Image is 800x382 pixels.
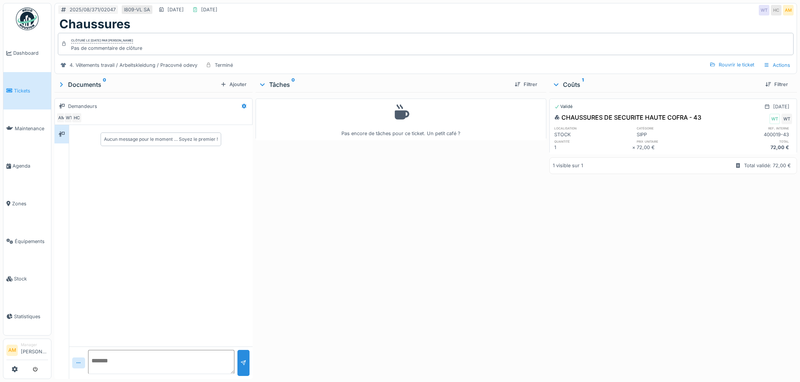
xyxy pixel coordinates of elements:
[637,126,714,131] h6: catégorie
[554,103,573,110] div: Validé
[260,102,542,137] div: Pas encore de tâches pour ce ticket. Un petit café ?
[637,139,714,144] h6: prix unitaire
[3,185,51,223] a: Zones
[15,125,48,132] span: Maintenance
[3,34,51,72] a: Dashboard
[167,6,184,13] div: [DATE]
[124,6,150,13] div: I809-VL SA
[12,162,48,169] span: Agenda
[554,113,701,122] div: CHAUSSURES DE SECURITE HAUTE COFRA - 43
[762,79,791,89] div: Filtrer
[582,80,584,89] sup: 1
[6,345,18,356] li: AM
[781,114,792,124] div: WT
[715,126,792,131] h6: ref. interne
[259,80,509,89] div: Tâches
[773,103,789,110] div: [DATE]
[554,144,632,151] div: 1
[13,49,48,57] span: Dashboard
[554,126,632,131] h6: localisation
[552,80,759,89] div: Coûts
[769,114,780,124] div: WT
[59,17,130,31] h1: Chaussures
[71,112,82,123] div: HC
[759,5,769,15] div: WT
[70,62,197,69] div: 4. Vêtements travail / Arbeitskleidung / Pracovné odevy
[291,80,295,89] sup: 0
[637,144,714,151] div: 72,00 €
[554,139,632,144] h6: quantité
[771,5,781,15] div: HC
[3,147,51,185] a: Agenda
[637,131,714,138] div: SIPP
[3,298,51,336] a: Statistiques
[68,103,97,110] div: Demandeurs
[14,313,48,320] span: Statistiques
[217,79,250,89] div: Ajouter
[64,112,74,123] div: WT
[744,162,791,169] div: Total validé: 72,00 €
[3,222,51,260] a: Équipements
[71,45,142,52] div: Pas de commentaire de clôture
[715,139,792,144] h6: total
[3,260,51,298] a: Stock
[715,131,792,138] div: 400019-43
[215,62,233,69] div: Terminé
[12,200,48,207] span: Zones
[103,80,106,89] sup: 0
[71,38,133,43] div: Clôturé le [DATE] par [PERSON_NAME]
[715,144,792,151] div: 72,00 €
[707,60,757,70] div: Rouvrir le ticket
[104,136,218,143] div: Aucun message pour le moment … Soyez le premier !
[3,72,51,110] a: Tickets
[201,6,217,13] div: [DATE]
[3,109,51,147] a: Maintenance
[783,5,794,15] div: AM
[56,112,67,123] div: AM
[14,87,48,94] span: Tickets
[632,144,637,151] div: ×
[6,342,48,360] a: AM Manager[PERSON_NAME]
[15,238,48,245] span: Équipements
[70,6,116,13] div: 2025/08/371/02047
[760,60,794,71] div: Actions
[554,131,632,138] div: STOCK
[512,79,540,89] div: Filtrer
[21,342,48,348] div: Manager
[14,275,48,282] span: Stock
[57,80,217,89] div: Documents
[16,8,39,30] img: Badge_color-CXgf-gQk.svg
[21,342,48,358] li: [PERSON_NAME]
[553,162,583,169] div: 1 visible sur 1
